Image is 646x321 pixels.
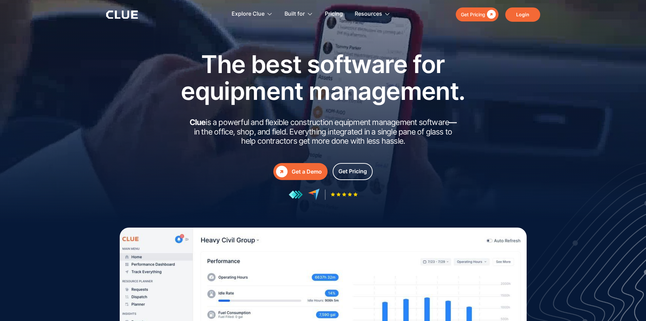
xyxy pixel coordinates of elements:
a: Get Pricing [333,163,373,180]
a: Get a Demo [273,163,328,180]
div: Resources [355,3,390,25]
div: Resources [355,3,382,25]
strong: — [449,118,456,127]
a: Get Pricing [456,7,498,21]
div: Get Pricing [338,167,367,176]
strong: Clue [190,118,206,127]
div:  [485,10,496,19]
div: Get a Demo [292,167,322,176]
div: Explore Clue [232,3,273,25]
div:  [276,166,288,177]
img: reviews at capterra [308,189,320,200]
div: Get Pricing [461,10,485,19]
div: Explore Clue [232,3,265,25]
a: Pricing [325,3,343,25]
div: Built for [285,3,313,25]
div: Built for [285,3,305,25]
img: Five-star rating icon [331,192,358,197]
img: reviews at getapp [289,190,303,199]
h1: The best software for equipment management. [171,51,476,104]
a: Login [505,7,540,22]
iframe: Chat Widget [612,288,646,321]
h2: is a powerful and flexible construction equipment management software in the office, shop, and fi... [188,118,459,146]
